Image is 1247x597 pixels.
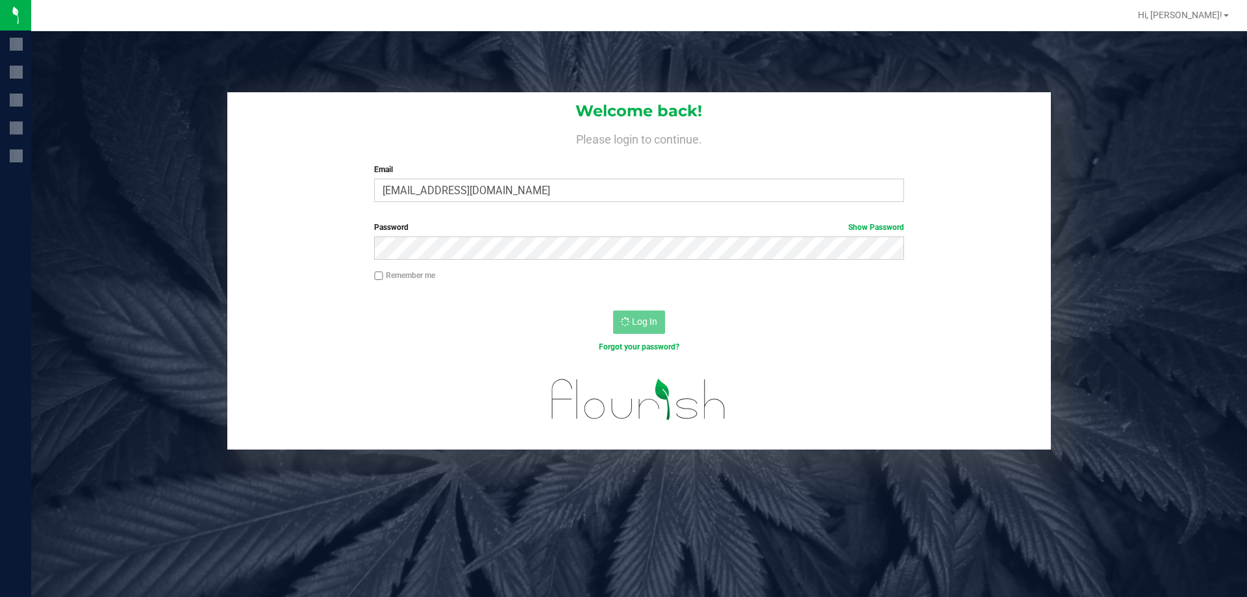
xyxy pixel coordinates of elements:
[374,270,435,281] label: Remember me
[227,103,1051,120] h1: Welcome back!
[536,366,742,433] img: flourish_logo.svg
[374,272,383,281] input: Remember me
[374,223,409,232] span: Password
[613,311,665,334] button: Log In
[848,223,904,232] a: Show Password
[1138,10,1222,20] span: Hi, [PERSON_NAME]!
[599,342,679,351] a: Forgot your password?
[374,164,903,175] label: Email
[227,130,1051,146] h4: Please login to continue.
[632,316,657,327] span: Log In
